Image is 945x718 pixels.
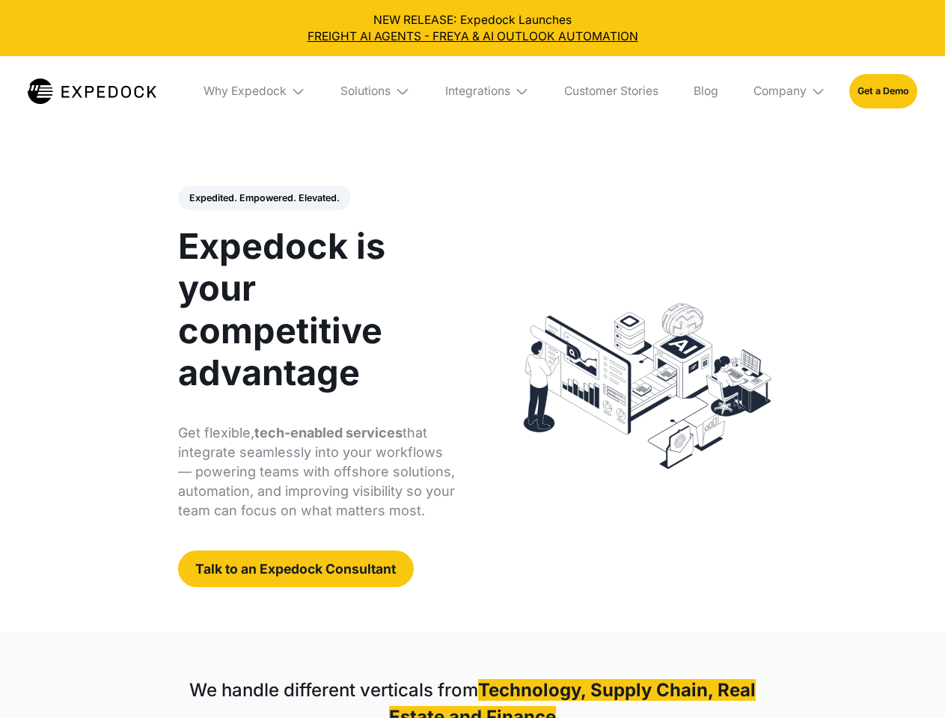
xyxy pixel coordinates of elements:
div: Why Expedock [192,56,317,126]
div: Solutions [329,56,422,126]
p: Get flexible, that integrate seamlessly into your workflows — powering teams with offshore soluti... [178,423,456,521]
h1: Expedock is your competitive advantage [178,225,456,393]
div: Company [741,56,837,126]
strong: tech-enabled services [254,425,403,441]
iframe: Chat Widget [870,646,945,718]
div: Why Expedock [204,84,287,99]
div: NEW RELEASE: Expedock Launches [12,12,934,45]
a: Talk to an Expedock Consultant [178,550,414,587]
a: Blog [682,56,730,126]
div: Company [753,84,807,99]
div: Integrations [433,56,541,126]
div: Integrations [445,84,510,99]
strong: We handle different verticals from [189,679,478,701]
a: Customer Stories [552,56,670,126]
a: FREIGHT AI AGENTS - FREYA & AI OUTLOOK AUTOMATION [12,28,934,45]
a: Get a Demo [849,74,917,108]
div: Solutions [340,84,391,99]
